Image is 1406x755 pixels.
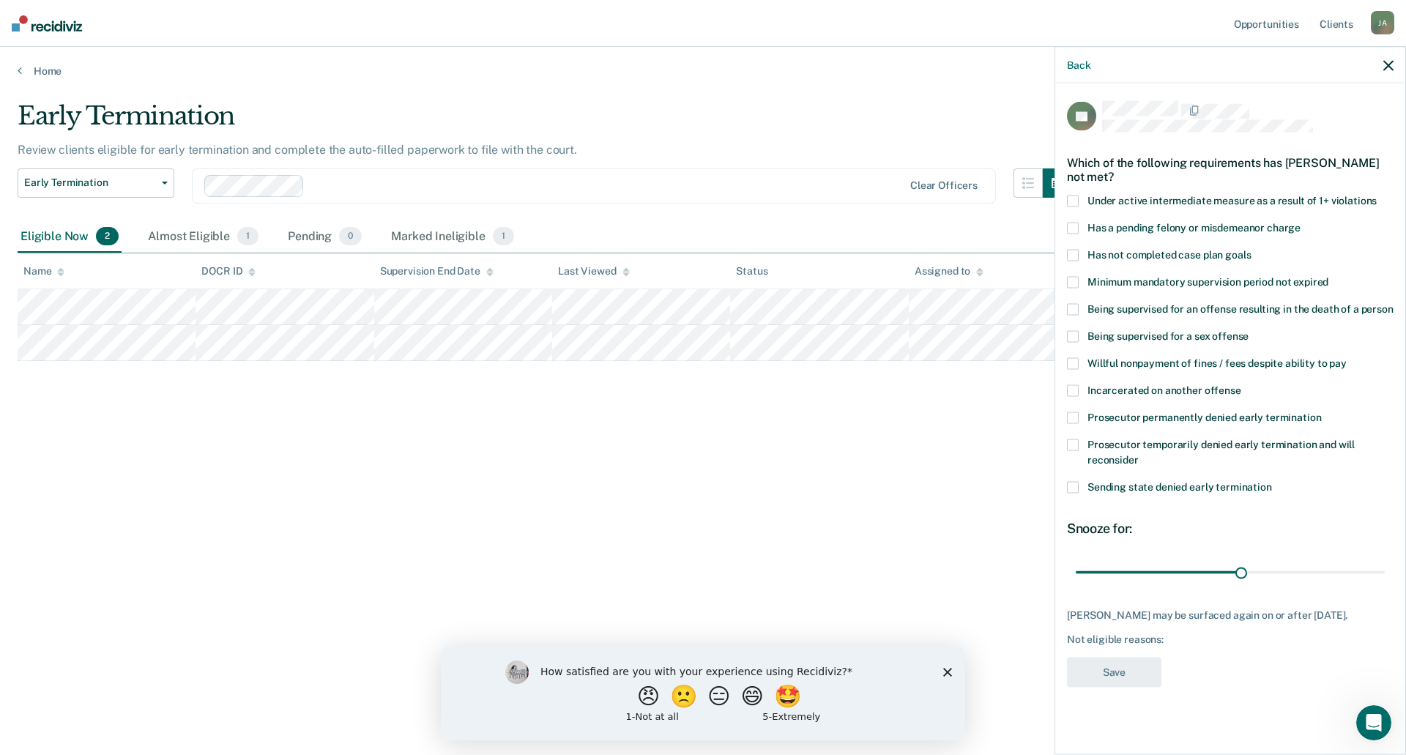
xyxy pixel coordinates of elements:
div: Pending [285,221,365,253]
span: Sending state denied early termination [1087,481,1272,493]
span: Minimum mandatory supervision period not expired [1087,276,1328,288]
span: Being supervised for an offense resulting in the death of a person [1087,303,1394,315]
div: Snooze for: [1067,521,1394,537]
div: DOCR ID [201,265,256,278]
div: Which of the following requirements has [PERSON_NAME] not met? [1067,144,1394,195]
iframe: Survey by Kim from Recidiviz [441,646,965,740]
span: Early Termination [24,176,156,189]
button: Back [1067,59,1090,71]
span: Willful nonpayment of fines / fees despite ability to pay [1087,357,1347,369]
span: Incarcerated on another offense [1087,384,1241,396]
span: Prosecutor temporarily denied early termination and will reconsider [1087,439,1355,466]
div: J A [1371,11,1394,34]
div: Assigned to [915,265,983,278]
div: Supervision End Date [380,265,494,278]
span: 1 [237,227,258,246]
div: Marked Ineligible [388,221,517,253]
div: [PERSON_NAME] may be surfaced again on or after [DATE]. [1067,609,1394,621]
div: Clear officers [910,179,978,192]
span: Being supervised for a sex offense [1087,330,1249,342]
div: Not eligible reasons: [1067,633,1394,646]
span: 1 [493,227,514,246]
div: Eligible Now [18,221,122,253]
span: 0 [339,227,362,246]
span: Under active intermediate measure as a result of 1+ violations [1087,195,1377,207]
button: Save [1067,658,1161,688]
span: Prosecutor permanently denied early termination [1087,412,1321,423]
img: Recidiviz [12,15,82,31]
span: Has not completed case plan goals [1087,249,1251,261]
iframe: Intercom live chat [1356,705,1391,740]
div: Name [23,265,64,278]
div: Early Termination [18,101,1072,143]
div: Last Viewed [558,265,629,278]
p: Review clients eligible for early termination and complete the auto-filled paperwork to file with... [18,143,577,157]
a: Home [18,64,1388,78]
span: Has a pending felony or misdemeanor charge [1087,222,1301,234]
div: Status [736,265,767,278]
span: 2 [96,227,119,246]
div: Almost Eligible [145,221,261,253]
